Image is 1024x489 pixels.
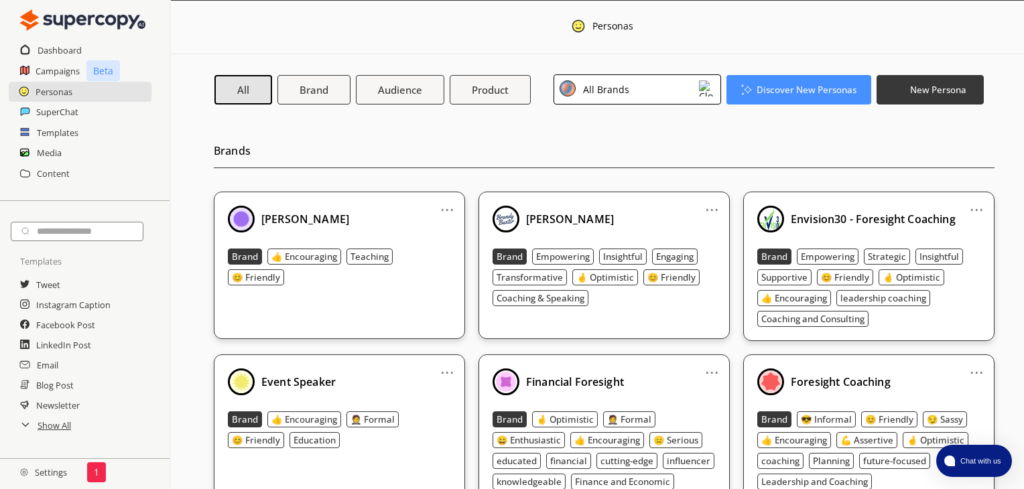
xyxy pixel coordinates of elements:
b: 👍 Encouraging [574,434,640,446]
a: ... [705,199,719,210]
button: Empowering [797,249,858,265]
b: 👍 Encouraging [761,292,827,304]
b: Teaching [350,251,389,263]
b: 👍 Encouraging [271,251,337,263]
b: 🤵 Formal [607,413,651,425]
h2: Brands [214,141,995,168]
b: Brand [761,413,787,425]
button: financial [546,453,591,469]
button: Audience [356,75,444,104]
img: Close [757,368,784,395]
button: All [214,75,272,104]
button: 👍 Encouraging [267,411,341,427]
button: Coaching & Speaking [493,290,588,306]
img: Close [228,368,255,395]
button: future-focused [859,453,930,469]
button: Transformative [493,269,567,285]
button: 🤵 Formal [603,411,655,427]
img: Close [493,368,519,395]
button: Brand [493,411,527,427]
b: 🤵 Formal [350,413,395,425]
b: future-focused [863,455,926,467]
a: ... [440,362,454,372]
b: Brand [232,251,258,263]
button: influencer [663,453,714,469]
b: Brand [497,251,523,263]
button: 😏 Sassy [923,411,967,427]
button: 🤞 Optimistic [879,269,944,285]
button: New Persona [877,75,984,104]
b: 🤞 Optimistic [536,413,594,425]
b: Planning [813,455,850,467]
b: knowledgeable [497,476,562,488]
img: Close [228,206,255,232]
img: Close [20,7,145,33]
button: Education [290,432,340,448]
button: Brand [228,249,262,265]
b: Discover New Personas [757,84,856,96]
a: SuperChat [36,102,78,122]
b: All [237,83,249,96]
a: Instagram Caption [36,295,111,315]
a: Facebook Post [36,315,95,335]
button: Brand [493,249,527,265]
button: Insightful [599,249,647,265]
a: Templates [37,123,78,143]
a: Show All [38,415,71,435]
b: Transformative [497,271,563,283]
button: Engaging [652,249,698,265]
b: Education [294,434,336,446]
a: Newsletter [36,395,80,415]
a: Content [37,163,70,184]
button: Brand [228,411,262,427]
a: Blog Post [36,375,74,395]
img: Close [571,19,586,33]
b: leadership coaching [840,292,926,304]
b: 👍 Encouraging [761,434,827,446]
img: Close [20,468,28,476]
button: 😑 Serious [649,432,702,448]
button: 🤞 Optimistic [572,269,638,285]
button: 💪 Assertive [836,432,897,448]
div: Personas [592,21,633,36]
button: Supportive [757,269,812,285]
img: Close [493,206,519,232]
b: Leadership and Coaching [761,476,868,488]
button: 😊 Friendly [643,269,700,285]
b: Brand [300,83,328,96]
a: ... [440,199,454,210]
b: Supportive [761,271,808,283]
button: 🤞 Optimistic [903,432,968,448]
a: Media [37,143,62,163]
div: All Brands [578,80,629,98]
b: Insightful [919,251,959,263]
button: 😊 Friendly [228,432,284,448]
b: 🤞 Optimistic [907,434,964,446]
b: 💪 Assertive [840,434,893,446]
a: Email [37,355,58,375]
b: educated [497,455,537,467]
b: Coaching & Speaking [497,292,584,304]
b: Empowering [801,251,854,263]
button: Planning [809,453,854,469]
a: ... [705,362,719,372]
b: Strategic [868,251,906,263]
img: Close [757,206,784,232]
b: 🤞 Optimistic [883,271,940,283]
b: Brand [232,413,258,425]
button: Coaching and Consulting [757,311,869,327]
b: cutting-edge [600,455,653,467]
h2: Tweet [36,275,60,295]
a: Dashboard [38,40,82,60]
button: Brand [757,411,791,427]
b: Event Speaker [261,374,336,389]
b: 🤞 Optimistic [576,271,634,283]
b: 😊 Friendly [865,413,913,425]
button: Product [450,75,531,104]
button: atlas-launcher [936,445,1012,477]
